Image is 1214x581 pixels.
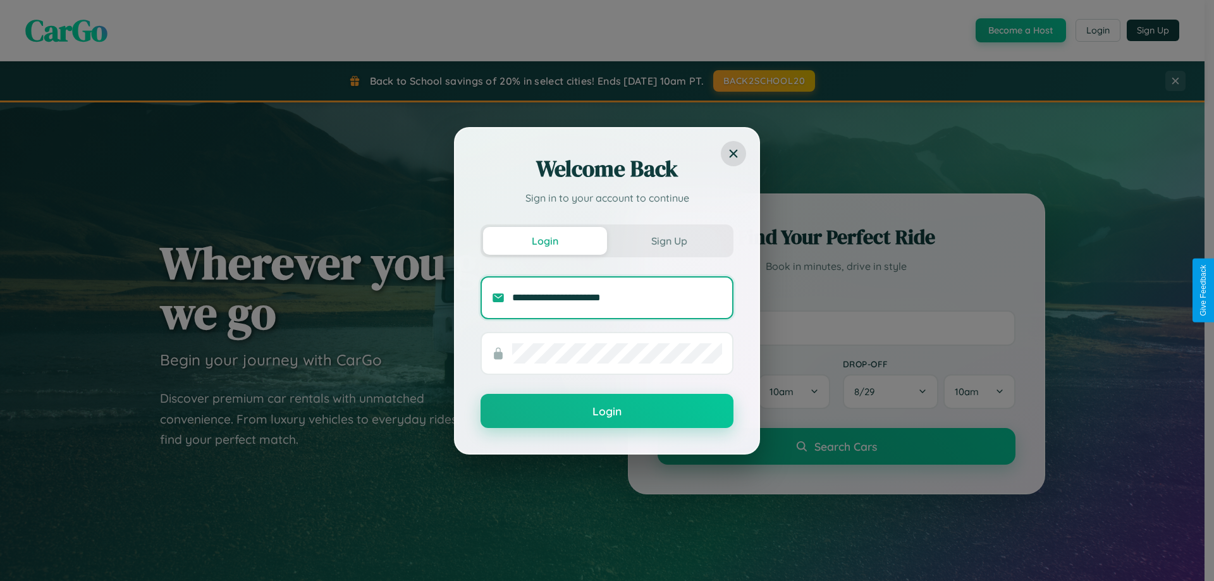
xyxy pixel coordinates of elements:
[481,190,733,205] p: Sign in to your account to continue
[1199,265,1208,316] div: Give Feedback
[607,227,731,255] button: Sign Up
[481,394,733,428] button: Login
[481,154,733,184] h2: Welcome Back
[483,227,607,255] button: Login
